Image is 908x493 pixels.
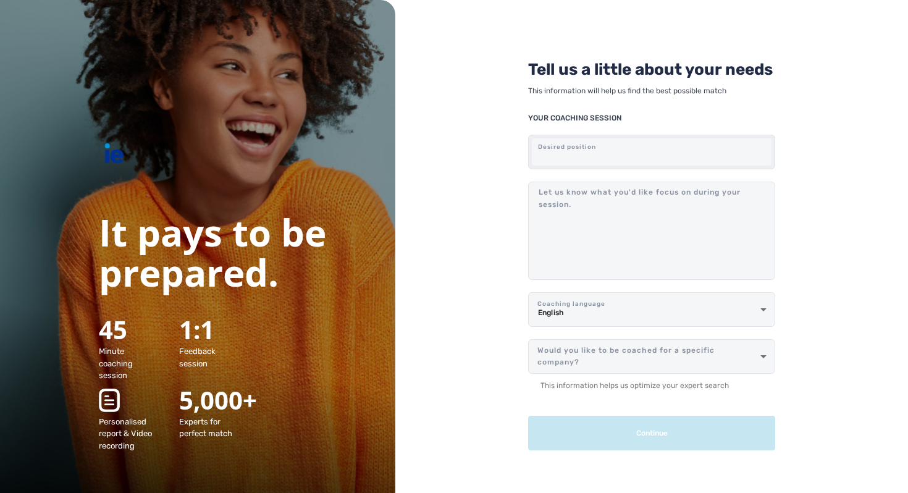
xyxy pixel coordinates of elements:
[179,388,253,413] h3: 5,000+
[532,343,771,370] div: ​
[528,111,775,125] p: YOUR COACHING SESSION
[99,318,173,342] h3: 45
[528,60,775,80] h2: Tell us a little about your needs
[537,298,777,310] label: Coaching language
[528,83,775,98] p: This information will help us find the best possible match
[99,137,131,169] img: negative_logo.png
[99,345,158,382] p: Minute coaching session
[532,296,771,323] div: English
[179,416,238,440] p: Experts for perfect match
[528,416,775,450] button: Continue
[99,213,343,293] h1: It pays to be prepared.
[179,318,253,342] h3: 1:1
[99,416,158,452] p: Personalised report & Video recording
[179,345,238,369] p: Feedback session
[99,388,121,413] img: report-white.18151a1a.svg
[540,380,763,391] div: This information helps us optimize your expert search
